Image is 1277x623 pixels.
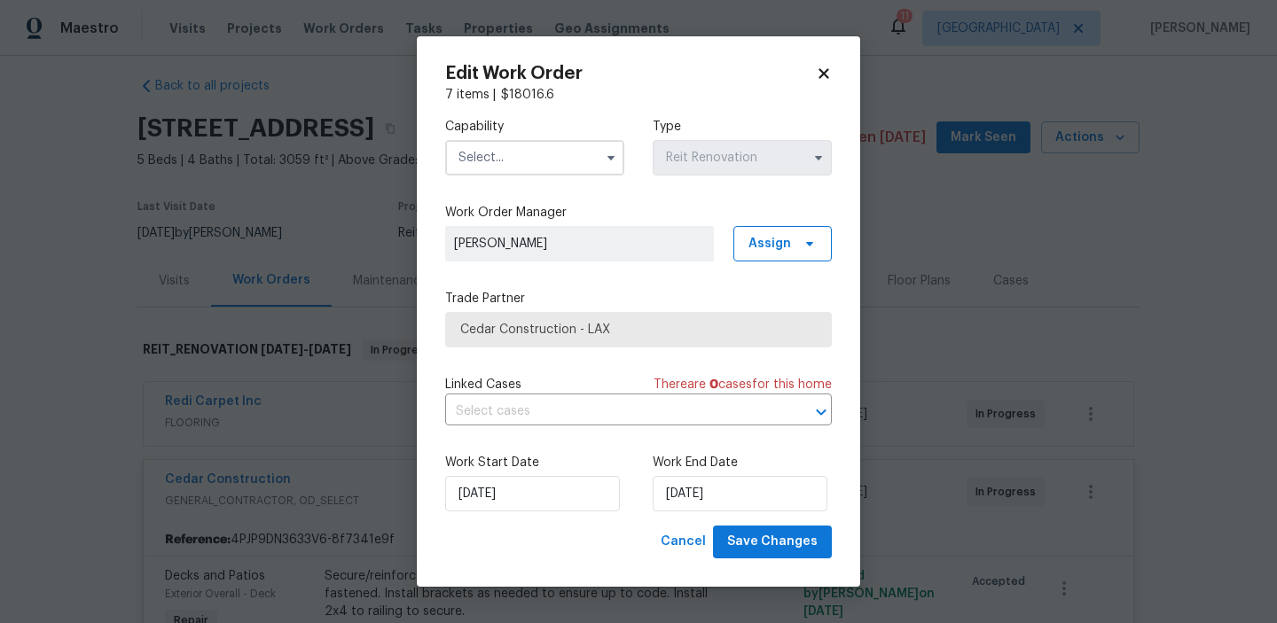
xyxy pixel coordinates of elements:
[653,476,827,511] input: M/D/YYYY
[600,147,622,168] button: Show options
[653,454,832,471] label: Work End Date
[654,376,832,393] span: There are case s for this home
[501,89,554,101] span: $ 18016.6
[653,140,832,175] input: Select...
[709,378,718,391] span: 0
[445,118,624,136] label: Capability
[445,476,620,511] input: M/D/YYYY
[445,86,832,104] div: 7 items |
[809,400,834,424] button: Open
[713,526,832,558] button: Save Changes
[454,235,705,253] span: [PERSON_NAME]
[808,147,829,168] button: Show options
[445,65,816,82] h2: Edit Work Order
[460,321,817,339] span: Cedar Construction - LAX
[445,398,782,425] input: Select cases
[445,454,624,471] label: Work Start Date
[445,290,832,308] label: Trade Partner
[653,118,832,136] label: Type
[727,531,818,553] span: Save Changes
[748,235,791,253] span: Assign
[445,376,521,393] span: Linked Cases
[654,526,713,558] button: Cancel
[445,140,624,175] input: Select...
[445,204,832,222] label: Work Order Manager
[661,531,706,553] span: Cancel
